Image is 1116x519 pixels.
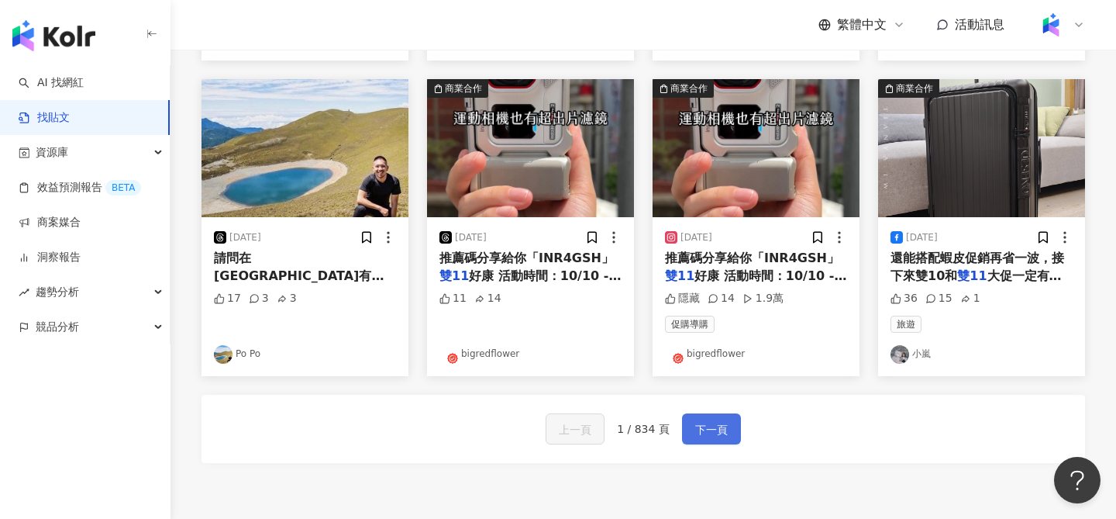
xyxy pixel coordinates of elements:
[427,79,634,217] button: 商業合作
[957,268,987,283] mark: 雙11
[670,81,708,96] div: 商業合作
[455,231,487,244] div: [DATE]
[19,287,29,298] span: rise
[665,291,700,306] div: 隱藏
[617,423,670,435] span: 1 / 834 頁
[201,79,408,217] img: post-image
[890,316,921,333] span: 旅遊
[896,81,933,96] div: 商業合作
[214,345,396,364] a: KOL AvatarPo Po
[214,251,384,300] span: 請問在[GEOGRAPHIC_DATA]有人多一
[19,250,81,265] a: 洞察報告
[665,268,694,283] mark: 雙11
[36,310,79,344] span: 競品分析
[890,251,1064,282] span: 還能搭配蝦皮促銷再省一波，接下來雙10和
[925,291,952,306] div: 15
[427,79,634,217] img: post-image
[1036,10,1066,40] img: Kolr%20app%20icon%20%281%29.png
[653,79,859,217] img: post-image
[708,291,735,306] div: 14
[878,79,1085,217] button: 商業合作
[1054,457,1100,503] iframe: Help Scout Beacon - Open
[249,291,269,306] div: 3
[955,17,1004,32] span: 活動訊息
[439,268,621,300] span: 好康 活動時間：10/10 - 1
[960,291,980,306] div: 1
[665,345,684,364] img: KOL Avatar
[665,251,839,265] span: 推薦碼分享給你「INR4GSH」
[36,275,79,310] span: 趨勢分析
[906,231,938,244] div: [DATE]
[890,345,1073,364] a: KOL Avatar小嵐
[695,420,728,439] span: 下一頁
[439,345,458,364] img: KOL Avatar
[19,215,81,230] a: 商案媒合
[546,413,604,445] button: 上一頁
[19,75,84,91] a: searchAI 找網紅
[878,79,1085,217] img: post-image
[837,16,887,33] span: 繁體中文
[277,291,297,306] div: 3
[12,20,95,51] img: logo
[36,135,68,170] span: 資源庫
[19,110,70,126] a: 找貼文
[890,345,909,364] img: KOL Avatar
[665,316,715,333] span: 促購導購
[19,180,141,195] a: 效益預測報告BETA
[474,291,501,306] div: 14
[439,345,622,364] a: KOL Avatarbigredflower
[653,79,859,217] button: 商業合作
[214,291,241,306] div: 17
[439,251,614,265] span: 推薦碼分享給你「INR4GSH」
[742,291,784,306] div: 1.9萬
[214,345,232,364] img: KOL Avatar
[665,345,847,364] a: KOL Avatarbigredflower
[890,291,918,306] div: 36
[229,231,261,244] div: [DATE]
[445,81,482,96] div: 商業合作
[890,268,1062,300] span: 大促一定有便宜可以撿！ ✅尊爵傳
[439,291,467,306] div: 11
[682,413,741,445] button: 下一頁
[665,268,846,300] span: 好康 活動時間：10/10 - 1
[439,268,469,283] mark: 雙11
[680,231,712,244] div: [DATE]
